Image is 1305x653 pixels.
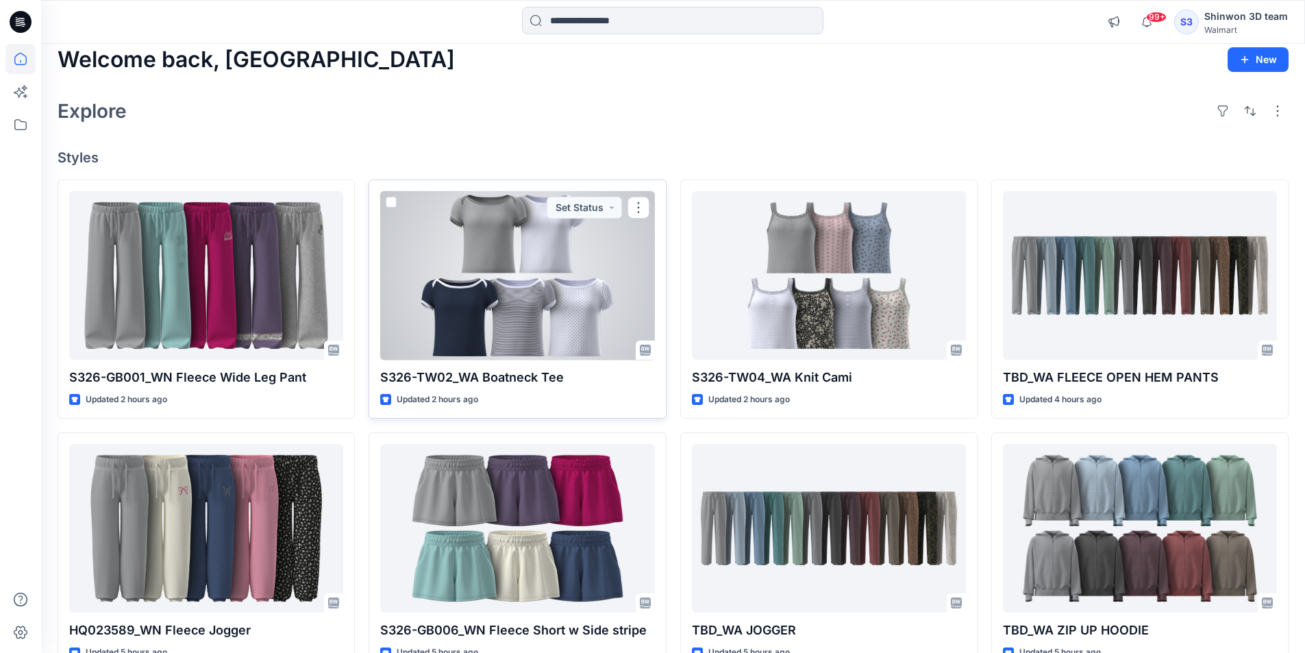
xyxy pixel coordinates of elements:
[69,444,343,613] a: HQ023589_WN Fleece Jogger
[69,621,343,640] p: HQ023589_WN Fleece Jogger
[397,393,478,407] p: Updated 2 hours ago
[1204,8,1288,25] div: Shinwon 3D team
[692,444,966,613] a: TBD_WA JOGGER
[69,368,343,387] p: S326-GB001_WN Fleece Wide Leg Pant
[1146,12,1167,23] span: 99+
[69,191,343,360] a: S326-GB001_WN Fleece Wide Leg Pant
[692,368,966,387] p: S326-TW04_WA Knit Cami
[1003,621,1277,640] p: TBD_WA ZIP UP HOODIE
[58,47,455,73] h2: Welcome back, [GEOGRAPHIC_DATA]
[692,191,966,360] a: S326-TW04_WA Knit Cami
[58,100,127,122] h2: Explore
[1228,47,1289,72] button: New
[1003,444,1277,613] a: TBD_WA ZIP UP HOODIE
[1174,10,1199,34] div: S3
[1204,25,1288,35] div: Walmart
[1019,393,1102,407] p: Updated 4 hours ago
[380,191,654,360] a: S326-TW02_WA Boatneck Tee
[380,368,654,387] p: S326-TW02_WA Boatneck Tee
[380,444,654,613] a: S326-GB006_WN Fleece Short w Side stripe
[1003,191,1277,360] a: TBD_WA FLEECE OPEN HEM PANTS
[380,621,654,640] p: S326-GB006_WN Fleece Short w Side stripe
[58,149,1289,166] h4: Styles
[692,621,966,640] p: TBD_WA JOGGER
[1003,368,1277,387] p: TBD_WA FLEECE OPEN HEM PANTS
[708,393,790,407] p: Updated 2 hours ago
[86,393,167,407] p: Updated 2 hours ago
